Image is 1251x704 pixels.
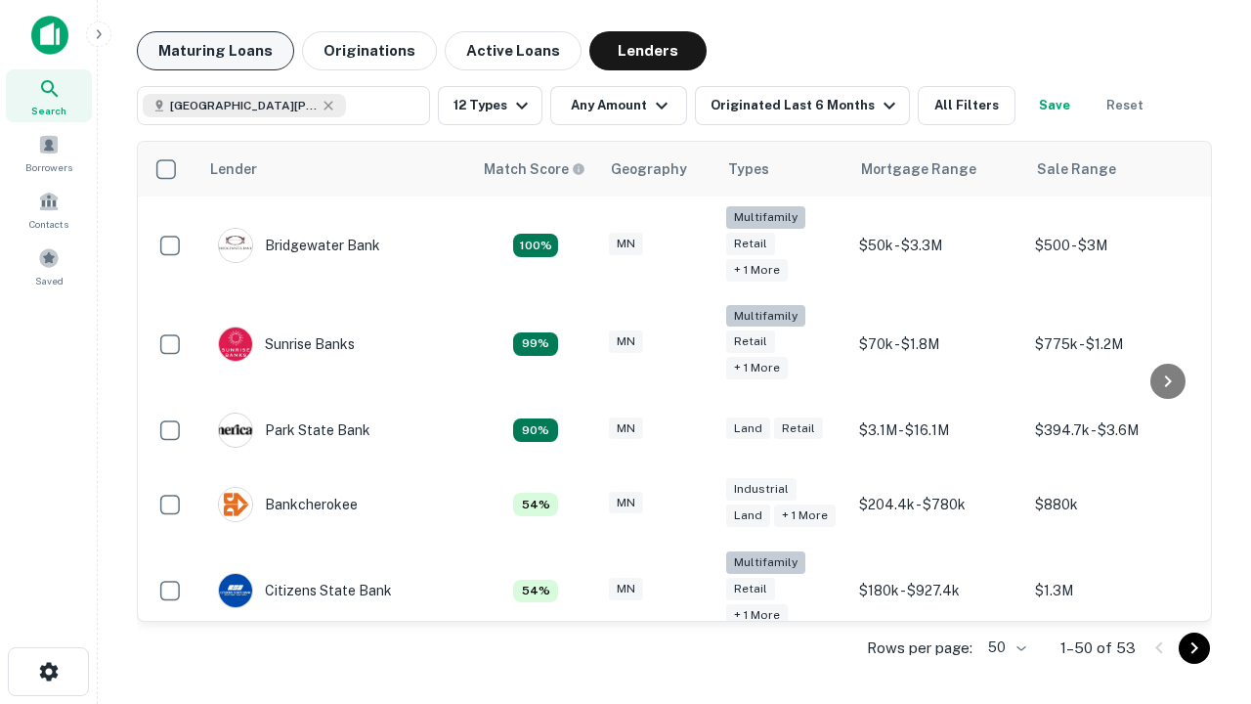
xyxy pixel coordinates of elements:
button: Any Amount [550,86,687,125]
a: Contacts [6,183,92,236]
th: Sale Range [1025,142,1201,197]
div: MN [609,492,643,514]
a: Borrowers [6,126,92,179]
h6: Match Score [484,158,582,180]
div: Capitalize uses an advanced AI algorithm to match your search with the best lender. The match sco... [484,158,585,180]
th: Capitalize uses an advanced AI algorithm to match your search with the best lender. The match sco... [472,142,599,197]
span: Search [31,103,66,118]
td: $50k - $3.3M [849,197,1025,295]
img: picture [219,488,252,521]
span: Contacts [29,216,68,232]
div: Multifamily [726,551,805,574]
button: Go to next page [1179,633,1210,664]
div: Bankcherokee [218,487,358,522]
span: [GEOGRAPHIC_DATA][PERSON_NAME], [GEOGRAPHIC_DATA], [GEOGRAPHIC_DATA] [170,97,317,114]
p: 1–50 of 53 [1060,637,1136,660]
div: MN [609,330,643,353]
div: Originated Last 6 Months [711,94,901,117]
div: Industrial [726,478,797,501]
td: $204.4k - $780k [849,467,1025,542]
div: Mortgage Range [861,157,976,181]
div: Multifamily [726,305,805,328]
div: Citizens State Bank [218,573,392,608]
div: Retail [774,418,823,440]
span: Saved [35,273,64,288]
div: Retail [726,578,775,600]
button: Originated Last 6 Months [695,86,910,125]
th: Types [716,142,849,197]
div: Retail [726,330,775,353]
td: $880k [1025,467,1201,542]
div: 50 [980,634,1029,662]
button: Save your search to get updates of matches that match your search criteria. [1023,86,1086,125]
div: Matching Properties: 6, hasApolloMatch: undefined [513,580,558,603]
button: Originations [302,31,437,70]
div: Land [726,505,770,527]
iframe: Chat Widget [1153,548,1251,641]
button: Reset [1094,86,1156,125]
div: MN [609,233,643,255]
td: $70k - $1.8M [849,295,1025,394]
div: Matching Properties: 11, hasApolloMatch: undefined [513,332,558,356]
div: Land [726,418,770,440]
div: Matching Properties: 20, hasApolloMatch: undefined [513,234,558,257]
th: Lender [198,142,472,197]
div: + 1 more [726,604,788,627]
button: All Filters [918,86,1015,125]
img: picture [219,229,252,262]
a: Search [6,69,92,122]
td: $3.1M - $16.1M [849,393,1025,467]
div: MN [609,578,643,600]
div: Types [728,157,769,181]
th: Mortgage Range [849,142,1025,197]
img: picture [219,328,252,361]
div: Bridgewater Bank [218,228,380,263]
button: Active Loans [445,31,582,70]
img: capitalize-icon.png [31,16,68,55]
img: picture [219,414,252,447]
div: Geography [611,157,687,181]
div: + 1 more [774,505,836,527]
a: Saved [6,240,92,292]
div: Sunrise Banks [218,327,355,362]
td: $180k - $927.4k [849,542,1025,640]
td: $1.3M [1025,542,1201,640]
div: Park State Bank [218,413,370,448]
div: + 1 more [726,259,788,282]
div: Retail [726,233,775,255]
div: MN [609,418,643,440]
div: Lender [210,157,257,181]
p: Rows per page: [867,637,972,660]
td: $394.7k - $3.6M [1025,393,1201,467]
button: 12 Types [438,86,542,125]
div: + 1 more [726,357,788,379]
td: $500 - $3M [1025,197,1201,295]
span: Borrowers [25,159,72,175]
div: Sale Range [1037,157,1116,181]
td: $775k - $1.2M [1025,295,1201,394]
button: Maturing Loans [137,31,294,70]
div: Matching Properties: 10, hasApolloMatch: undefined [513,418,558,442]
img: picture [219,574,252,607]
button: Lenders [589,31,707,70]
div: Multifamily [726,206,805,229]
th: Geography [599,142,716,197]
div: Matching Properties: 6, hasApolloMatch: undefined [513,493,558,516]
